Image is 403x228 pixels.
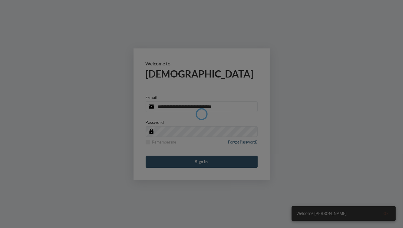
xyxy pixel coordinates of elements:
[146,61,258,66] p: Welcome to
[146,140,177,144] label: Remember me
[228,140,258,148] a: Forgot Password?
[146,120,164,125] p: Password
[296,210,347,216] span: Welcome [PERSON_NAME]
[383,211,388,216] span: Ok
[146,68,258,80] h2: [DEMOGRAPHIC_DATA]
[146,95,158,100] p: E-mail
[146,156,258,168] button: Sign in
